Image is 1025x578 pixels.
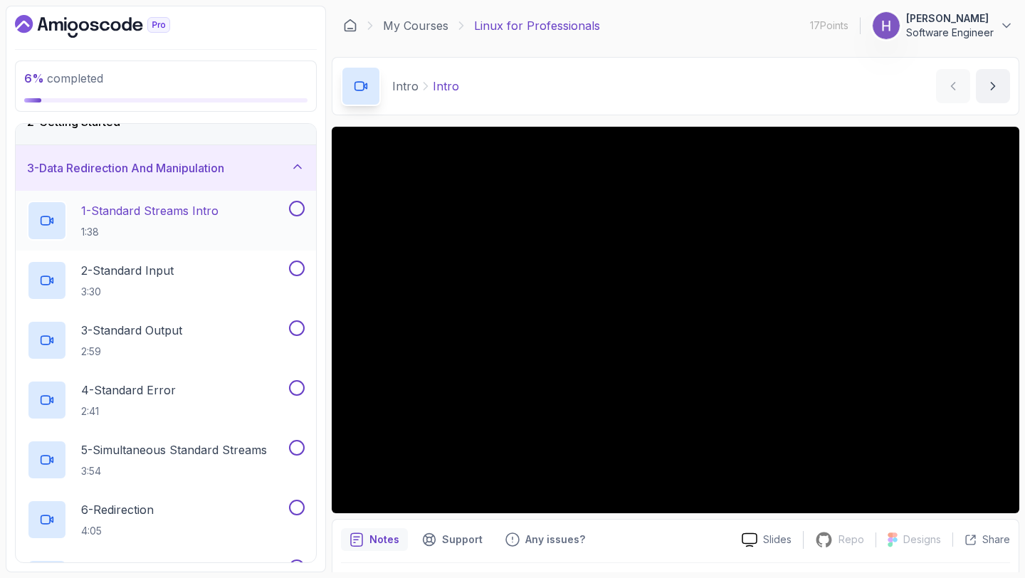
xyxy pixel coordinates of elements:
p: Slides [763,532,792,547]
span: completed [24,71,103,85]
button: 5-Simultaneous Standard Streams3:54 [27,440,305,480]
p: Share [982,532,1010,547]
img: user profile image [873,12,900,39]
button: 3-Data Redirection And Manipulation [16,145,316,191]
p: 2:59 [81,345,182,359]
a: Dashboard [343,19,357,33]
h3: 3 - Data Redirection And Manipulation [27,159,224,177]
button: 4-Standard Error2:41 [27,380,305,420]
p: 4:05 [81,524,154,538]
button: previous content [936,69,970,103]
button: user profile image[PERSON_NAME]Software Engineer [872,11,1014,40]
p: Notes [369,532,399,547]
p: 6 - Redirection [81,501,154,518]
a: Dashboard [15,15,203,38]
p: Software Engineer [906,26,994,40]
p: 1:38 [81,225,219,239]
p: 3:54 [81,464,267,478]
p: 1 - Standard Streams Intro [81,202,219,219]
p: Intro [433,78,459,95]
p: 5 - Simultaneous Standard Streams [81,441,267,458]
p: 3 - Standard Output [81,322,182,339]
p: 7 - Piping [81,561,126,578]
button: notes button [341,528,408,551]
button: 2-Standard Input3:30 [27,261,305,300]
p: [PERSON_NAME] [906,11,994,26]
p: Linux for Professionals [474,17,600,34]
button: 3-Standard Output2:59 [27,320,305,360]
p: 17 Points [810,19,848,33]
p: 3:30 [81,285,174,299]
iframe: 1 - Intro [332,127,1019,513]
button: Support button [414,528,491,551]
p: Intro [392,78,419,95]
p: Designs [903,532,941,547]
p: 4 - Standard Error [81,382,176,399]
button: Feedback button [497,528,594,551]
a: Slides [730,532,803,547]
p: Any issues? [525,532,585,547]
button: 6-Redirection4:05 [27,500,305,540]
p: 2:41 [81,404,176,419]
button: Share [952,532,1010,547]
p: 2 - Standard Input [81,262,174,279]
p: Support [442,532,483,547]
button: 1-Standard Streams Intro1:38 [27,201,305,241]
a: My Courses [383,17,448,34]
p: Repo [839,532,864,547]
button: next content [976,69,1010,103]
span: 6 % [24,71,44,85]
